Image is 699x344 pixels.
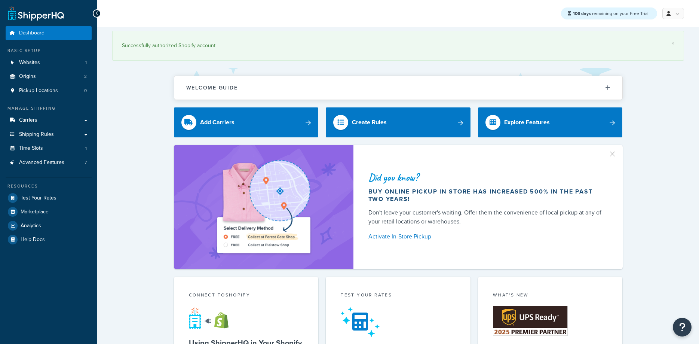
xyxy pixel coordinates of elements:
[6,156,92,170] li: Advanced Features
[174,76,622,100] button: Welcome Guide
[6,113,92,127] a: Carriers
[85,60,87,66] span: 1
[21,209,49,215] span: Marketplace
[85,145,87,152] span: 1
[21,237,45,243] span: Help Docs
[368,231,605,242] a: Activate In-Store Pickup
[19,88,58,94] span: Pickup Locations
[478,107,623,137] a: Explore Features
[368,172,605,183] div: Did you know?
[189,292,304,300] div: Connect to Shopify
[85,159,87,166] span: 7
[671,40,674,46] a: ×
[341,292,456,300] div: Test your rates
[352,117,387,128] div: Create Rules
[19,30,45,36] span: Dashboard
[6,141,92,155] li: Time Slots
[19,117,37,124] span: Carriers
[19,159,64,166] span: Advanced Features
[326,107,470,137] a: Create Rules
[6,233,92,246] a: Help Docs
[174,107,319,137] a: Add Carriers
[19,131,54,138] span: Shipping Rules
[200,117,234,128] div: Add Carriers
[6,191,92,205] a: Test Your Rates
[6,141,92,155] a: Time Slots1
[84,73,87,80] span: 2
[504,117,550,128] div: Explore Features
[6,128,92,141] a: Shipping Rules
[6,70,92,83] li: Origins
[6,219,92,232] a: Analytics
[493,292,608,300] div: What's New
[6,84,92,98] a: Pickup Locations0
[6,84,92,98] li: Pickup Locations
[6,26,92,40] a: Dashboard
[19,73,36,80] span: Origins
[6,105,92,112] div: Manage Shipping
[6,183,92,189] div: Resources
[6,56,92,70] a: Websites1
[122,40,674,51] div: Successfully authorized Shopify account
[21,223,41,229] span: Analytics
[6,48,92,54] div: Basic Setup
[573,10,649,17] span: remaining on your Free Trial
[673,318,692,337] button: Open Resource Center
[84,88,87,94] span: 0
[19,60,40,66] span: Websites
[21,195,56,201] span: Test Your Rates
[6,56,92,70] li: Websites
[368,188,605,203] div: Buy online pickup in store has increased 500% in the past two years!
[19,145,43,152] span: Time Slots
[196,156,331,258] img: ad-shirt-map-b0359fc47e01cab431d101c4b569394f6a03f54285957d908178d52f29eb9668.png
[6,156,92,170] a: Advanced Features7
[368,208,605,226] div: Don't leave your customer's waiting. Offer them the convenience of local pickup at any of your re...
[6,205,92,219] a: Marketplace
[186,85,238,91] h2: Welcome Guide
[189,307,236,329] img: connect-shq-shopify-9b9a8c5a.svg
[6,70,92,83] a: Origins2
[573,10,591,17] strong: 106 days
